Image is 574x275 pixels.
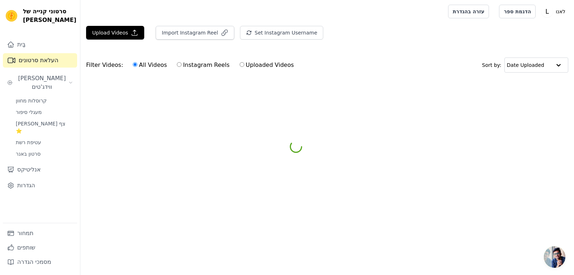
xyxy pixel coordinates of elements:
font: הדגמת ספר [504,9,531,14]
input: All Videos [133,62,137,67]
font: תמחור [17,230,33,237]
a: מעגלי סיפור [11,107,77,117]
div: Sort by: [482,58,569,73]
font: אנליטיקס [17,166,41,173]
font: [PERSON_NAME] צף ⭐ [16,121,65,134]
a: בַּיִת [3,37,77,52]
label: All Videos [132,60,167,70]
button: Set Instagram Username [240,26,323,40]
a: עטיפת רשת [11,137,77,147]
a: עזרה בהגדרת [448,5,489,18]
div: Filter Videos: [86,57,298,73]
font: סרטוני קנייה של [PERSON_NAME] [23,8,76,23]
button: Upload Videos [86,26,144,40]
label: Instagram Reels [177,60,230,70]
img: ויזופ [6,10,17,22]
a: תמחור [3,226,77,240]
font: עזרה בהגדרת [453,9,484,14]
a: אנליטיקס [3,162,77,177]
font: [PERSON_NAME] ווידג'טים [18,75,66,90]
input: Uploaded Videos [240,62,244,67]
font: מסמכי הגדרה [17,258,51,265]
font: קרוסלות מחוון [16,98,47,104]
font: מעגלי סיפור [16,109,42,115]
button: Import Instagram Reel [156,26,234,40]
font: סרטון באנר [16,151,41,157]
a: שותפים [3,240,77,255]
font: לאנו [556,9,565,14]
font: בַּיִת [17,41,25,48]
font: שותפים [17,244,35,251]
font: הגדרות [17,182,35,189]
a: העלאת סרטונים [3,53,77,68]
font: העלאת סרטונים [19,57,58,64]
a: הגדרות [3,178,77,193]
a: קרוסלות מחוון [11,96,77,106]
a: סרטון באנר [11,149,77,159]
a: [PERSON_NAME] צף ⭐ [11,119,77,136]
button: [PERSON_NAME] ווידג'טים [3,71,77,94]
font: עטיפת רשת [16,139,41,145]
a: מסמכי הגדרה [3,255,77,269]
a: הדגמת ספר [499,5,536,18]
a: פתח צ'אט [544,246,565,268]
button: L לאנו [541,5,568,18]
text: L [545,8,549,15]
input: Instagram Reels [177,62,182,67]
label: Uploaded Videos [239,60,294,70]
